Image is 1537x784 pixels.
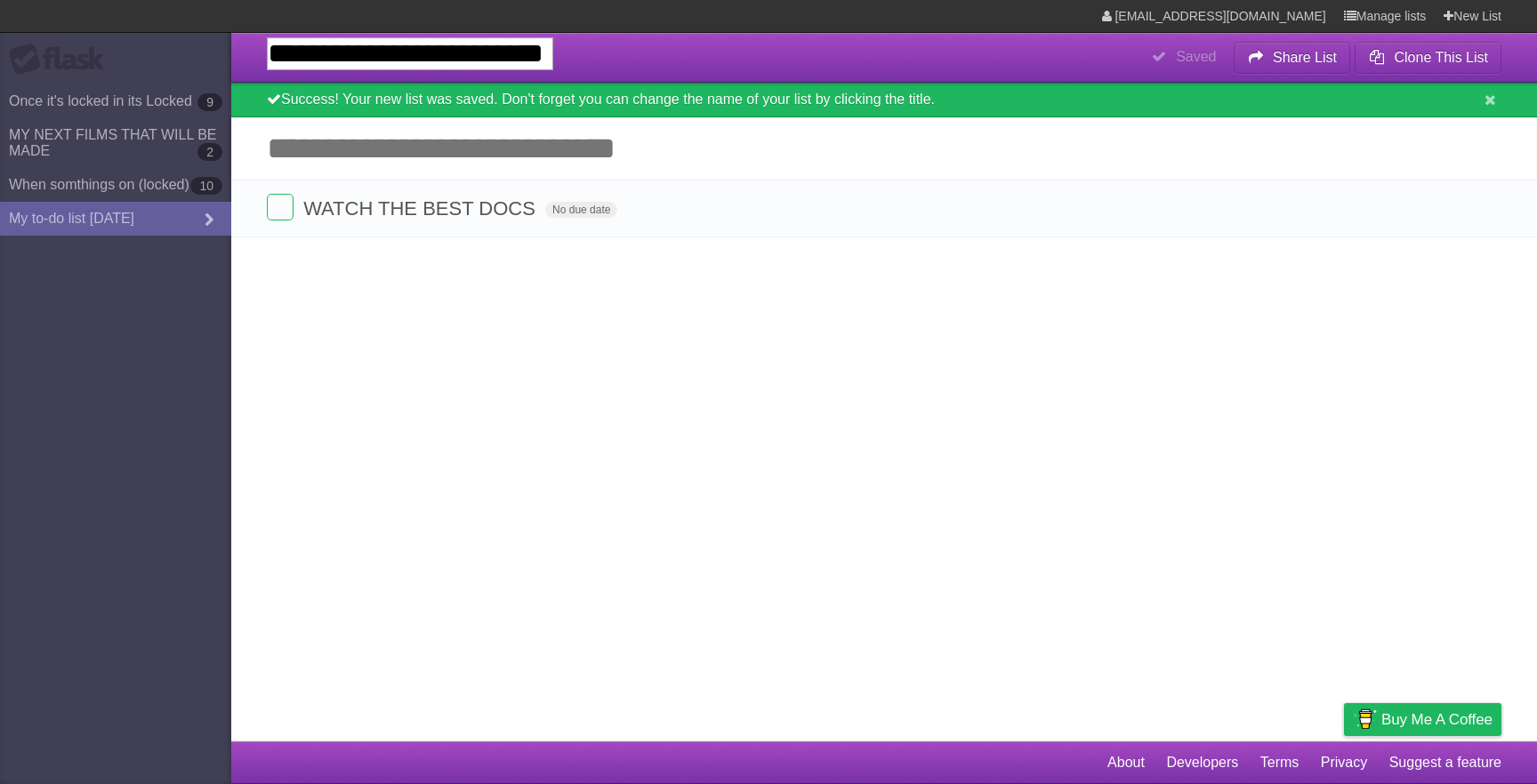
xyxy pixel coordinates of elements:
span: WATCH THE BEST DOCS [303,197,540,220]
a: Developers [1166,746,1238,780]
a: Terms [1260,746,1300,780]
b: Share List [1273,50,1337,65]
a: Buy me a coffee [1344,703,1501,736]
a: Privacy [1321,746,1367,780]
button: Share List [1234,42,1351,74]
b: 2 [197,143,222,161]
a: About [1107,746,1145,780]
label: Done [267,194,294,220]
div: Success! Your new list was saved. Don't forget you can change the name of your list by clicking t... [231,83,1537,117]
div: Flask [9,44,116,76]
b: 10 [190,177,222,195]
b: Clone This List [1394,50,1488,65]
a: Suggest a feature [1389,746,1501,780]
img: Buy me a coffee [1353,704,1377,734]
span: No due date [545,202,617,218]
button: Clone This List [1355,42,1501,74]
span: Buy me a coffee [1381,704,1493,735]
b: Saved [1176,49,1216,64]
b: 9 [197,93,222,111]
